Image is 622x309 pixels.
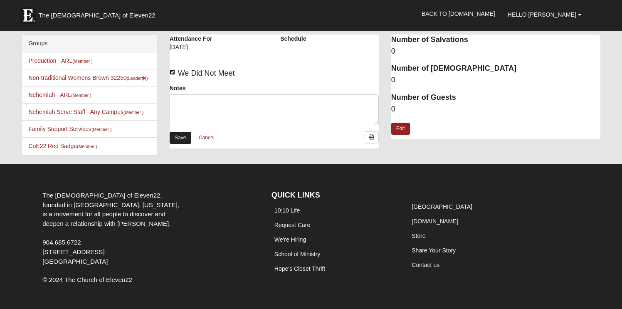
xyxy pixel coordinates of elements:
[170,35,212,43] label: Attendance For
[28,143,97,149] a: CoE22 Red Badge(Member )
[391,35,600,45] dt: Number of Salvations
[274,222,310,228] a: Request Care
[274,207,300,214] a: 10:10 Life
[72,59,92,64] small: (Member )
[274,236,306,243] a: We're Hiring
[391,46,600,57] dd: 0
[28,91,91,98] a: Nehemiah - ARL(Member )
[412,232,425,239] a: Store
[77,144,97,149] small: (Member )
[36,191,189,267] div: The [DEMOGRAPHIC_DATA] of Eleven22, founded in [GEOGRAPHIC_DATA], [US_STATE], is a movement for a...
[28,74,148,81] a: Non-traditional Womens Brown 32250(Leader)
[28,126,111,132] a: Family Support Services(Member )
[272,191,396,200] h4: QUICK LINKS
[280,35,306,43] label: Schedule
[127,76,148,81] small: (Leader )
[391,75,600,86] dd: 0
[15,3,182,24] a: The [DEMOGRAPHIC_DATA] of Eleven22
[71,93,91,98] small: (Member )
[501,4,588,25] a: Hello [PERSON_NAME]
[274,251,320,257] a: School of Ministry
[391,63,600,74] dt: Number of [DEMOGRAPHIC_DATA]
[170,132,191,144] a: Save
[123,110,143,115] small: (Member )
[412,247,456,254] a: Share Your Story
[415,3,501,24] a: Back to [DOMAIN_NAME]
[193,131,220,144] a: Cancel
[91,127,111,132] small: (Member )
[391,92,600,103] dt: Number of Guests
[42,258,108,265] span: [GEOGRAPHIC_DATA]
[170,43,212,57] div: [DATE]
[274,265,325,272] a: Hope's Closet Thrift
[28,109,143,115] a: Nehemiah Serve Staff - Any Campus(Member )
[28,57,92,64] a: Production - ARL(Member )
[412,203,472,210] a: [GEOGRAPHIC_DATA]
[412,262,439,268] a: Contact us
[508,11,576,18] span: Hello [PERSON_NAME]
[42,276,132,283] span: © 2024 The Church of Eleven22
[391,123,410,135] a: Edit
[170,84,186,92] label: Notes
[22,35,156,52] div: Groups
[170,69,175,75] input: We Did Not Meet
[412,218,458,225] a: [DOMAIN_NAME]
[178,69,235,77] span: We Did Not Meet
[38,11,155,20] span: The [DEMOGRAPHIC_DATA] of Eleven22
[20,7,36,24] img: Eleven22 logo
[391,104,600,115] dd: 0
[365,131,379,143] a: Print Attendance Roster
